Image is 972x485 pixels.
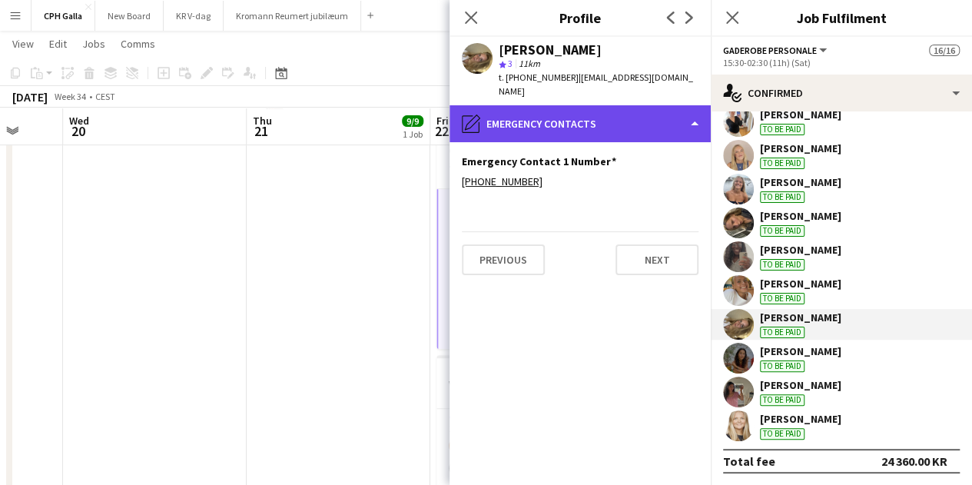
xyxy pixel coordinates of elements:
span: 3 [508,58,513,69]
button: Previous [462,244,545,275]
div: Confirmed [711,75,972,111]
button: Kromann Reumert jubilæum [224,1,361,31]
div: To be paid [760,327,804,338]
h3: Profile [450,8,711,28]
div: [PERSON_NAME] [760,108,841,121]
h3: Job Fulfilment [711,8,972,28]
span: Week 34 [51,91,89,102]
button: Gaderobe personale [723,45,829,56]
div: To be paid [760,225,804,237]
button: Next [615,244,698,275]
span: Gaderobe personale [723,45,817,56]
span: 15:30-19:30 (4h) [449,364,511,376]
div: To be paid [760,191,804,203]
h3: Velkomst og guiding [436,377,609,391]
div: [PERSON_NAME] [760,277,841,291]
a: [PHONE_NUMBER] [462,174,542,188]
span: Thu [253,114,272,128]
div: To be paid [760,158,804,169]
button: KR V-dag [164,1,224,31]
span: 16/16 [929,45,960,56]
span: View [12,37,34,51]
div: [PERSON_NAME] [760,175,841,189]
div: [PERSON_NAME] [760,141,841,155]
div: 1 Job [403,128,423,140]
a: Edit [43,34,73,54]
div: [PERSON_NAME] [760,344,841,358]
button: CPH Galla [32,1,95,31]
div: Emergency contacts [450,105,711,142]
div: To be paid [760,428,804,440]
app-job-card: 15:30-02:30 (11h) (Sat)16/16Garderobepersonale og afvikling Garderobevagt i Øksnehallen til stor ... [436,121,609,349]
span: Wed [69,114,89,128]
span: 22 [434,122,449,140]
div: CEST [95,91,115,102]
span: 20 [67,122,89,140]
a: View [6,34,40,54]
span: Fri [436,114,449,128]
div: [PERSON_NAME] [760,311,841,324]
h3: Garderobepersonale og afvikling [436,144,609,171]
span: Edit [49,37,67,51]
span: 9/9 [402,115,423,127]
span: | [EMAIL_ADDRESS][DOMAIN_NAME] [499,71,693,97]
div: To be paid [760,259,804,271]
div: [PERSON_NAME] [499,43,602,57]
div: 15:30-02:30 (11h) (Sat) [723,57,960,68]
div: [PERSON_NAME] [760,412,841,426]
div: Total fee [723,453,775,469]
span: Jobs [82,37,105,51]
button: New Board [95,1,164,31]
span: 11km [516,58,543,69]
span: t. [PHONE_NUMBER] [499,71,579,83]
span: 21 [250,122,272,140]
span: Comms [121,37,155,51]
div: To be paid [760,360,804,372]
div: To be paid [760,394,804,406]
a: Comms [114,34,161,54]
div: To be paid [760,293,804,304]
h3: Emergency Contact 1 Number [462,154,616,168]
div: [DATE] [12,89,48,105]
a: Jobs [76,34,111,54]
div: [PERSON_NAME] [760,243,841,257]
div: [PERSON_NAME] [760,209,841,223]
div: [PERSON_NAME] [760,378,841,392]
div: To be paid [760,124,804,135]
div: 24 360.00 KR [881,453,947,469]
